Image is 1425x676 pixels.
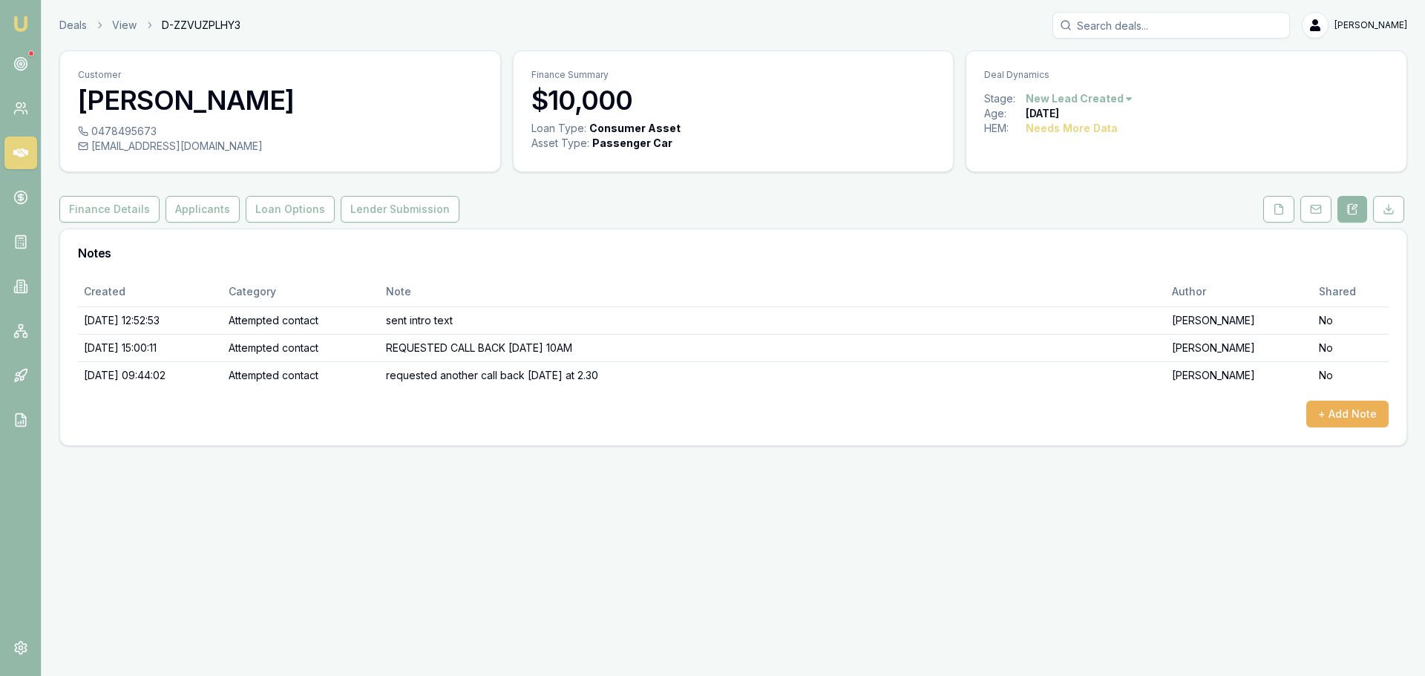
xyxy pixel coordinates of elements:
td: [PERSON_NAME] [1166,306,1313,334]
div: Passenger Car [592,136,672,151]
td: Attempted contact [223,361,380,389]
a: View [112,18,137,33]
button: + Add Note [1306,401,1389,427]
button: Lender Submission [341,196,459,223]
a: Deals [59,18,87,33]
div: 0478495673 [78,124,482,139]
div: Consumer Asset [589,121,681,136]
th: Author [1166,277,1313,306]
a: Applicants [163,196,243,223]
td: Attempted contact [223,306,380,334]
h3: $10,000 [531,85,936,115]
td: requested another call back [DATE] at 2.30 [380,361,1167,389]
td: No [1313,361,1389,389]
td: No [1313,334,1389,361]
div: Loan Type: [531,121,586,136]
th: Created [78,277,223,306]
img: emu-icon-u.png [12,15,30,33]
input: Search deals [1052,12,1290,39]
p: Deal Dynamics [984,69,1389,81]
nav: breadcrumb [59,18,240,33]
a: Finance Details [59,196,163,223]
div: Age: [984,106,1026,121]
div: [EMAIL_ADDRESS][DOMAIN_NAME] [78,139,482,154]
h3: Notes [78,247,1389,259]
th: Category [223,277,380,306]
button: New Lead Created [1026,91,1134,106]
td: [DATE] 09:44:02 [78,361,223,389]
button: Finance Details [59,196,160,223]
div: HEM: [984,121,1026,136]
div: [DATE] [1026,106,1059,121]
th: Note [380,277,1167,306]
button: Loan Options [246,196,335,223]
td: Attempted contact [223,334,380,361]
a: Lender Submission [338,196,462,223]
h3: [PERSON_NAME] [78,85,482,115]
div: Stage: [984,91,1026,106]
div: Asset Type : [531,136,589,151]
p: Finance Summary [531,69,936,81]
td: [DATE] 15:00:11 [78,334,223,361]
a: Loan Options [243,196,338,223]
p: Customer [78,69,482,81]
span: D-ZZVUZPLHY3 [162,18,240,33]
button: Applicants [166,196,240,223]
th: Shared [1313,277,1389,306]
span: [PERSON_NAME] [1334,19,1407,31]
div: Needs More Data [1026,121,1118,136]
td: [PERSON_NAME] [1166,361,1313,389]
td: [DATE] 12:52:53 [78,306,223,334]
td: No [1313,306,1389,334]
td: REQUESTED CALL BACK [DATE] 10AM [380,334,1167,361]
td: [PERSON_NAME] [1166,334,1313,361]
td: sent intro text [380,306,1167,334]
